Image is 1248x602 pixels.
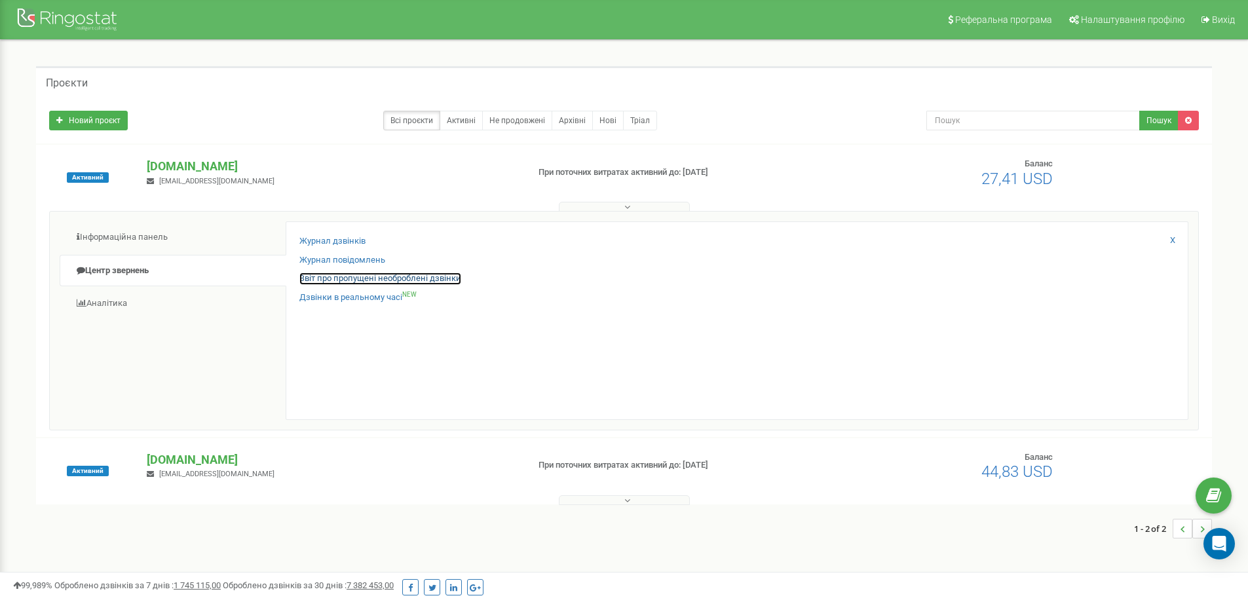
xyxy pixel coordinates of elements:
nav: ... [1134,506,1212,552]
sup: NEW [402,291,417,298]
a: Інформаційна панель [60,221,286,254]
a: Не продовжені [482,111,552,130]
a: Аналiтика [60,288,286,320]
span: [EMAIL_ADDRESS][DOMAIN_NAME] [159,470,274,478]
span: 1 - 2 of 2 [1134,519,1173,538]
a: Тріал [623,111,657,130]
span: Активний [67,466,109,476]
span: Оброблено дзвінків за 30 днів : [223,580,394,590]
span: Баланс [1025,159,1053,168]
span: Баланс [1025,452,1053,462]
h5: Проєкти [46,77,88,89]
span: Налаштування профілю [1081,14,1184,25]
a: X [1170,235,1175,247]
p: [DOMAIN_NAME] [147,158,517,175]
span: 99,989% [13,580,52,590]
p: При поточних витратах активний до: [DATE] [539,166,811,179]
p: При поточних витратах активний до: [DATE] [539,459,811,472]
u: 7 382 453,00 [347,580,394,590]
a: Новий проєкт [49,111,128,130]
p: [DOMAIN_NAME] [147,451,517,468]
span: 27,41 USD [981,170,1053,188]
span: 44,83 USD [981,462,1053,481]
input: Пошук [926,111,1140,130]
a: Журнал дзвінків [299,235,366,248]
a: Всі проєкти [383,111,440,130]
div: Open Intercom Messenger [1203,528,1235,559]
a: Дзвінки в реальному часіNEW [299,292,417,304]
a: Журнал повідомлень [299,254,385,267]
a: Активні [440,111,483,130]
span: Вихід [1212,14,1235,25]
span: [EMAIL_ADDRESS][DOMAIN_NAME] [159,177,274,185]
span: Оброблено дзвінків за 7 днів : [54,580,221,590]
a: Центр звернень [60,255,286,287]
span: Активний [67,172,109,183]
a: Звіт про пропущені необроблені дзвінки [299,273,461,285]
button: Пошук [1139,111,1179,130]
span: Реферальна програма [955,14,1052,25]
a: Архівні [552,111,593,130]
u: 1 745 115,00 [174,580,221,590]
a: Нові [592,111,624,130]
